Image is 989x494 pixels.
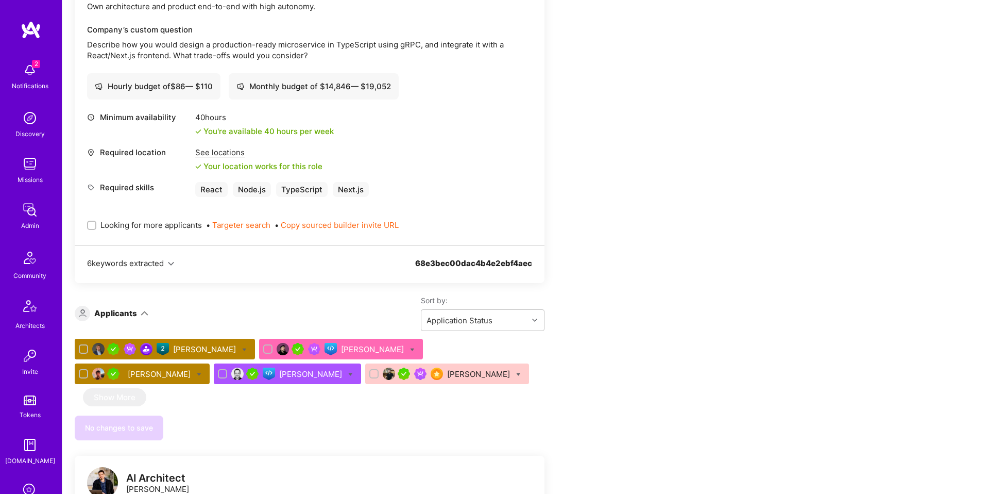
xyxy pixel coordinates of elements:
div: Tokens [20,409,41,420]
i: icon Cash [236,83,244,90]
div: Node.js [233,182,271,197]
i: icon Applicant [79,309,87,317]
div: 40 hours [195,112,334,123]
i: icon ArrowDown [141,309,148,317]
img: Been on Mission [308,343,320,355]
div: [PERSON_NAME] [447,369,512,380]
div: You're available 40 hours per week [195,126,334,137]
i: icon Check [195,128,201,135]
div: Required location [87,147,190,158]
div: Monthly budget of $ 14,846 — $ 19,052 [236,81,391,92]
div: Hourly budget of $ 86 — $ 110 [95,81,213,92]
div: Notifications [12,80,48,91]
img: teamwork [20,154,40,174]
img: admin teamwork [20,200,40,220]
span: Looking for more applicants [100,220,202,230]
div: React [195,182,228,197]
img: guide book [20,435,40,455]
div: Company’s custom question [87,24,532,35]
img: Invite [20,345,40,366]
span: • [206,220,270,230]
img: Community [18,245,42,270]
button: Show More [83,388,146,406]
img: Front-end guild [263,368,275,380]
img: A.Teamer in Residence [246,368,259,380]
div: Community [13,270,46,281]
img: A.Teamer in Residence [107,368,120,380]
div: See locations [195,147,322,158]
img: Community leader [140,343,152,355]
div: [PERSON_NAME] [341,344,406,355]
div: [PERSON_NAME] [128,369,193,380]
i: Bulk Status Update [242,348,247,352]
i: icon Cash [95,83,103,90]
div: [PERSON_NAME] [279,369,344,380]
div: 68e3bec00dac4b4e2ebf4aec [415,258,532,281]
img: User Avatar [231,368,244,380]
i: icon Chevron [168,261,174,267]
img: discovery [20,108,40,128]
button: 6keywords extracted [87,258,174,269]
img: tokens [24,396,36,405]
img: bell [20,60,40,80]
i: icon Location [87,149,95,156]
div: AI Architect [126,473,189,484]
button: Targeter search [212,220,270,230]
img: Been on Mission [124,343,136,355]
div: Next.js [333,182,369,197]
img: A.Teamer in Residence [107,343,120,355]
i: icon Chevron [532,318,537,323]
div: Applicants [94,308,137,319]
div: Application Status [427,315,492,326]
span: • [275,220,399,230]
img: A.Teamer in Residence [292,343,304,355]
i: icon Clock [87,113,95,121]
i: icon Check [195,163,201,170]
i: Bulk Status Update [516,372,521,377]
div: TypeScript [276,182,328,197]
div: [DOMAIN_NAME] [5,455,55,466]
i: Bulk Status Update [410,348,415,352]
img: Architects [18,295,42,320]
div: Invite [22,366,38,377]
img: User Avatar [383,368,395,380]
div: [PERSON_NAME] [173,344,238,355]
i: Bulk Status Update [197,372,201,377]
div: Minimum availability [87,112,190,123]
button: Copy sourced builder invite URL [281,220,399,230]
div: Your location works for this role [195,161,322,172]
img: User Avatar [92,343,105,355]
p: Describe how you would design a production-ready microservice in TypeScript using gRPC, and integ... [87,39,532,61]
div: Missions [18,174,43,185]
img: Front-end guild [325,343,337,355]
img: logo [21,21,41,39]
i: Bulk Status Update [348,372,353,377]
img: User Avatar [92,368,105,380]
div: Required skills [87,182,190,193]
div: Architects [15,320,45,331]
img: SelectionTeam [431,368,443,380]
div: Admin [21,220,39,231]
img: Been on Mission [414,368,427,380]
span: 2 [32,60,40,68]
i: icon Tag [87,184,95,191]
label: Sort by: [421,295,544,305]
div: Discovery [15,128,45,139]
img: A.Teamer in Residence [398,368,410,380]
img: User Avatar [277,343,289,355]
